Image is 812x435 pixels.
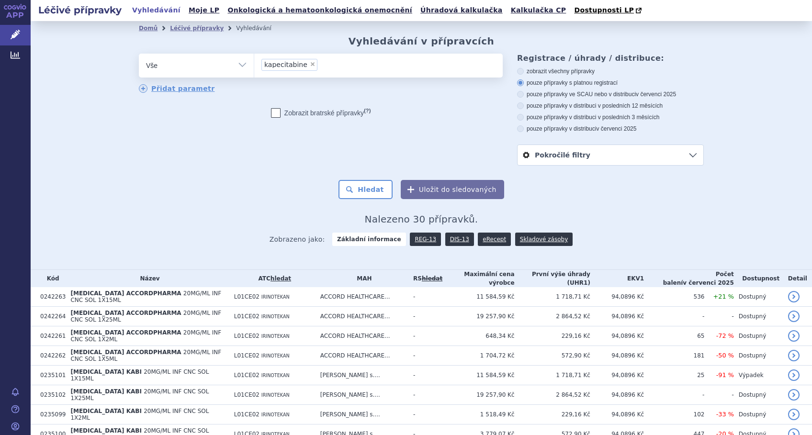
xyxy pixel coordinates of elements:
td: ACCORD HEALTHCARE... [316,307,408,326]
td: 536 [644,287,704,307]
span: [MEDICAL_DATA] KABI [70,408,142,414]
td: - [408,346,442,366]
a: Domů [139,25,158,32]
td: 65 [644,326,704,346]
h2: Léčivé přípravky [31,3,129,17]
td: [PERSON_NAME] s.... [316,405,408,424]
td: 0242263 [35,287,66,307]
td: 94,0896 Kč [590,346,644,366]
td: 229,16 Kč [515,405,590,424]
span: [MEDICAL_DATA] KABI [70,388,142,395]
span: 20MG/ML INF CNC SOL 1X15ML [70,368,209,382]
strong: Základní informace [332,233,406,246]
h2: Vyhledávání v přípravcích [349,35,495,47]
span: Zobrazeno jako: [270,233,325,246]
span: IRINOTEKAN [261,353,290,358]
td: - [644,385,704,405]
td: 19 257,90 Kč [442,307,514,326]
label: zobrazit všechny přípravky [517,67,704,75]
td: - [408,385,442,405]
a: detail [788,409,800,420]
td: Dostupný [734,346,783,366]
span: IRINOTEKAN [261,294,290,300]
a: Kalkulačka CP [508,4,569,17]
td: 19 257,90 Kč [442,385,514,405]
a: Moje LP [186,4,222,17]
a: Vyhledávání [129,4,183,17]
label: pouze přípravky v distribuci v posledních 3 měsících [517,113,704,121]
th: Název [66,270,229,287]
span: +21 % [713,293,734,300]
a: detail [788,311,800,322]
span: -50 % [716,352,734,359]
td: 2 864,52 Kč [515,385,590,405]
abbr: (?) [364,108,371,114]
td: ACCORD HEALTHCARE... [316,346,408,366]
td: - [704,307,733,326]
a: Skladové zásoby [515,233,573,246]
a: detail [788,350,800,361]
button: Uložit do sledovaných [401,180,504,199]
td: 94,0896 Kč [590,287,644,307]
span: [MEDICAL_DATA] KABI [70,427,142,434]
span: L01CE02 [234,293,259,300]
a: REG-13 [410,233,441,246]
th: MAH [316,270,408,287]
td: 2 864,52 Kč [515,307,590,326]
a: Dostupnosti LP [571,4,646,17]
th: První výše úhrady (UHR1) [515,270,590,287]
td: 1 718,71 Kč [515,287,590,307]
span: 20MG/ML INF CNC SOL 1X5ML [70,349,221,362]
td: 0242264 [35,307,66,326]
td: 1 704,72 Kč [442,346,514,366]
span: v červenci 2025 [636,91,676,98]
span: IRINOTEKAN [261,373,290,378]
td: 94,0896 Kč [590,326,644,346]
td: 229,16 Kč [515,326,590,346]
td: 11 584,59 Kč [442,287,514,307]
td: 94,0896 Kč [590,366,644,385]
a: Pokročilé filtry [518,145,703,165]
span: L01CE02 [234,372,259,379]
td: Dostupný [734,287,783,307]
span: -33 % [716,411,734,418]
td: - [644,307,704,326]
th: RS [408,270,442,287]
span: 20MG/ML INF CNC SOL 1X25ML [70,388,209,402]
th: Kód [35,270,66,287]
span: [MEDICAL_DATA] ACCORDPHARMA [70,349,181,356]
th: EKV1 [590,270,644,287]
label: Zobrazit bratrské přípravky [271,108,371,118]
del: hledat [422,275,442,282]
a: detail [788,291,800,302]
span: v červenci 2025 [683,279,733,286]
span: Dostupnosti LP [574,6,634,14]
td: ACCORD HEALTHCARE... [316,326,408,346]
span: × [310,61,316,67]
span: 20MG/ML INF CNC SOL 1X2ML [70,408,209,421]
th: ATC [229,270,316,287]
span: [MEDICAL_DATA] ACCORDPHARMA [70,329,181,336]
td: 102 [644,405,704,424]
span: L01CE02 [234,352,259,359]
td: - [408,307,442,326]
span: kapecitabine [264,61,307,68]
th: Maximální cena výrobce [442,270,514,287]
span: Nalezeno 30 přípravků. [365,213,478,225]
span: L01CE02 [234,313,259,320]
a: Úhradová kalkulačka [417,4,506,17]
td: Dostupný [734,385,783,405]
a: DIS-13 [445,233,474,246]
td: 0242262 [35,346,66,366]
span: [MEDICAL_DATA] KABI [70,368,142,375]
td: 0235101 [35,366,66,385]
li: Vyhledávání [236,21,284,35]
td: 0242261 [35,326,66,346]
h3: Registrace / úhrady / distribuce: [517,54,704,63]
label: pouze přípravky ve SCAU nebo v distribuci [517,90,704,98]
a: vyhledávání neobsahuje žádnou platnou referenční skupinu [422,275,442,282]
td: Dostupný [734,405,783,424]
td: 572,90 Kč [515,346,590,366]
td: 94,0896 Kč [590,405,644,424]
span: 20MG/ML INF CNC SOL 1X2ML [70,329,221,343]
